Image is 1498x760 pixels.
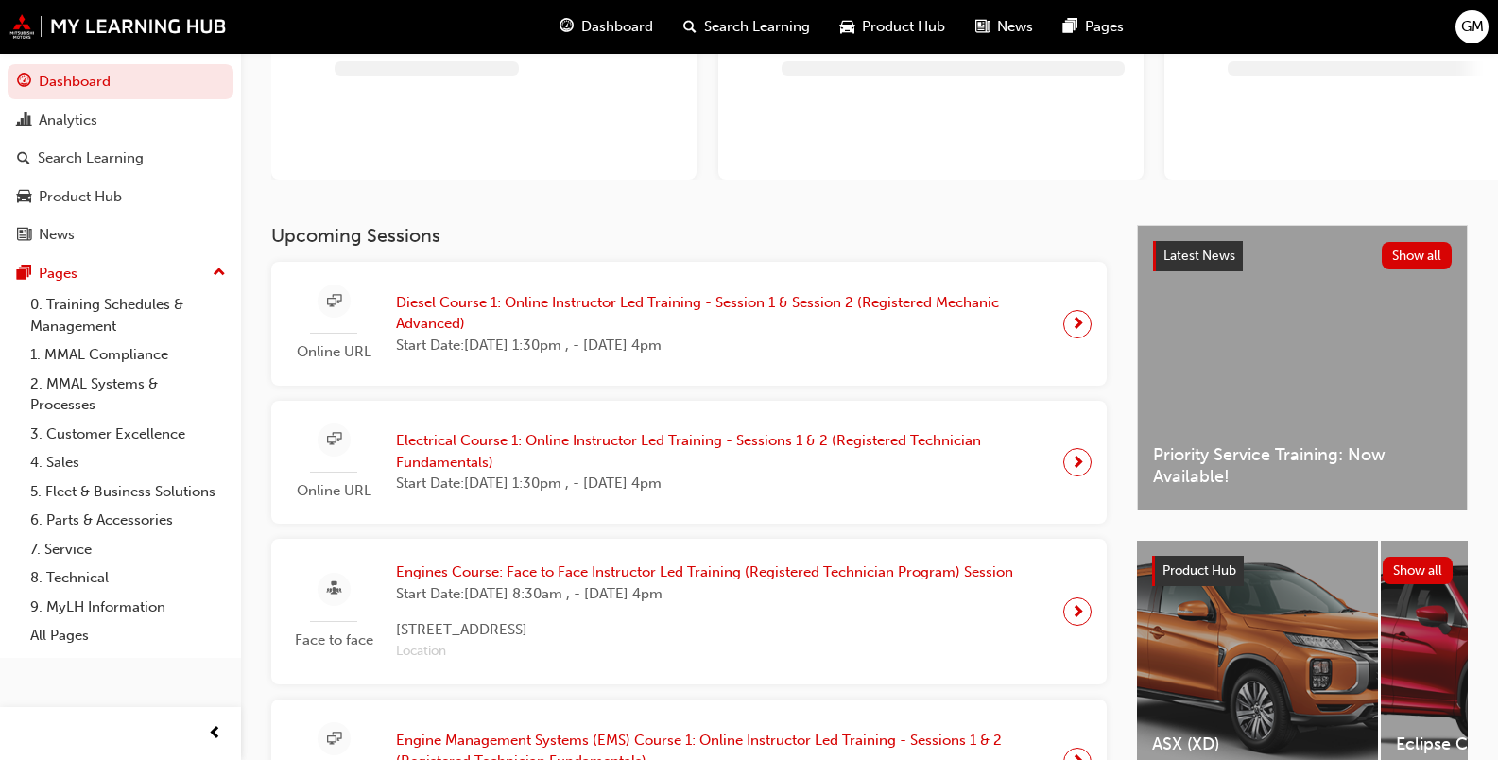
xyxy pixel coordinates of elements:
[1071,449,1085,475] span: next-icon
[1153,444,1452,487] span: Priority Service Training: Now Available!
[1152,556,1453,586] a: Product HubShow all
[23,535,233,564] a: 7. Service
[975,15,990,39] span: news-icon
[327,428,341,452] span: sessionType_ONLINE_URL-icon
[8,217,233,252] a: News
[840,15,854,39] span: car-icon
[9,14,227,39] img: mmal
[17,227,31,244] span: news-icon
[8,256,233,291] button: Pages
[39,224,75,246] div: News
[396,641,1013,663] span: Location
[396,619,1013,641] span: [STREET_ADDRESS]
[668,8,825,46] a: search-iconSearch Learning
[1071,598,1085,625] span: next-icon
[8,103,233,138] a: Analytics
[17,189,31,206] span: car-icon
[1383,557,1454,584] button: Show all
[1461,16,1484,38] span: GM
[1137,225,1468,510] a: Latest NewsShow allPriority Service Training: Now Available!
[1153,241,1452,271] a: Latest NewsShow all
[23,448,233,477] a: 4. Sales
[23,370,233,420] a: 2. MMAL Systems & Processes
[1085,16,1124,38] span: Pages
[23,420,233,449] a: 3. Customer Excellence
[704,16,810,38] span: Search Learning
[286,630,381,651] span: Face to face
[23,506,233,535] a: 6. Parts & Accessories
[39,110,97,131] div: Analytics
[327,578,341,601] span: sessionType_FACE_TO_FACE-icon
[396,583,1013,605] span: Start Date: [DATE] 8:30am , - [DATE] 4pm
[271,225,1107,247] h3: Upcoming Sessions
[286,416,1092,510] a: Online URLElectrical Course 1: Online Instructor Led Training - Sessions 1 & 2 (Registered Techni...
[1382,242,1453,269] button: Show all
[396,561,1013,583] span: Engines Course: Face to Face Instructor Led Training (Registered Technician Program) Session
[213,261,226,285] span: up-icon
[286,341,381,363] span: Online URL
[544,8,668,46] a: guage-iconDashboard
[327,728,341,751] span: sessionType_ONLINE_URL-icon
[1163,248,1235,264] span: Latest News
[825,8,960,46] a: car-iconProduct Hub
[23,290,233,340] a: 0. Training Schedules & Management
[8,141,233,176] a: Search Learning
[23,593,233,622] a: 9. MyLH Information
[1071,311,1085,337] span: next-icon
[8,60,233,256] button: DashboardAnalyticsSearch LearningProduct HubNews
[39,186,122,208] div: Product Hub
[581,16,653,38] span: Dashboard
[560,15,574,39] span: guage-icon
[396,292,1048,335] span: Diesel Course 1: Online Instructor Led Training - Session 1 & Session 2 (Registered Mechanic Adva...
[327,290,341,314] span: sessionType_ONLINE_URL-icon
[960,8,1048,46] a: news-iconNews
[8,180,233,215] a: Product Hub
[683,15,697,39] span: search-icon
[396,335,1048,356] span: Start Date: [DATE] 1:30pm , - [DATE] 4pm
[1063,15,1077,39] span: pages-icon
[862,16,945,38] span: Product Hub
[38,147,144,169] div: Search Learning
[23,340,233,370] a: 1. MMAL Compliance
[17,150,30,167] span: search-icon
[396,430,1048,473] span: Electrical Course 1: Online Instructor Led Training - Sessions 1 & 2 (Registered Technician Funda...
[286,277,1092,371] a: Online URLDiesel Course 1: Online Instructor Led Training - Session 1 & Session 2 (Registered Mec...
[8,64,233,99] a: Dashboard
[23,621,233,650] a: All Pages
[17,266,31,283] span: pages-icon
[23,563,233,593] a: 8. Technical
[1048,8,1139,46] a: pages-iconPages
[17,112,31,130] span: chart-icon
[1455,10,1489,43] button: GM
[1162,562,1236,579] span: Product Hub
[39,263,77,285] div: Pages
[1152,734,1363,755] span: ASX (XD)
[997,16,1033,38] span: News
[396,473,1048,494] span: Start Date: [DATE] 1:30pm , - [DATE] 4pm
[286,480,381,502] span: Online URL
[17,74,31,91] span: guage-icon
[286,554,1092,669] a: Face to faceEngines Course: Face to Face Instructor Led Training (Registered Technician Program) ...
[208,722,222,746] span: prev-icon
[23,477,233,507] a: 5. Fleet & Business Solutions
